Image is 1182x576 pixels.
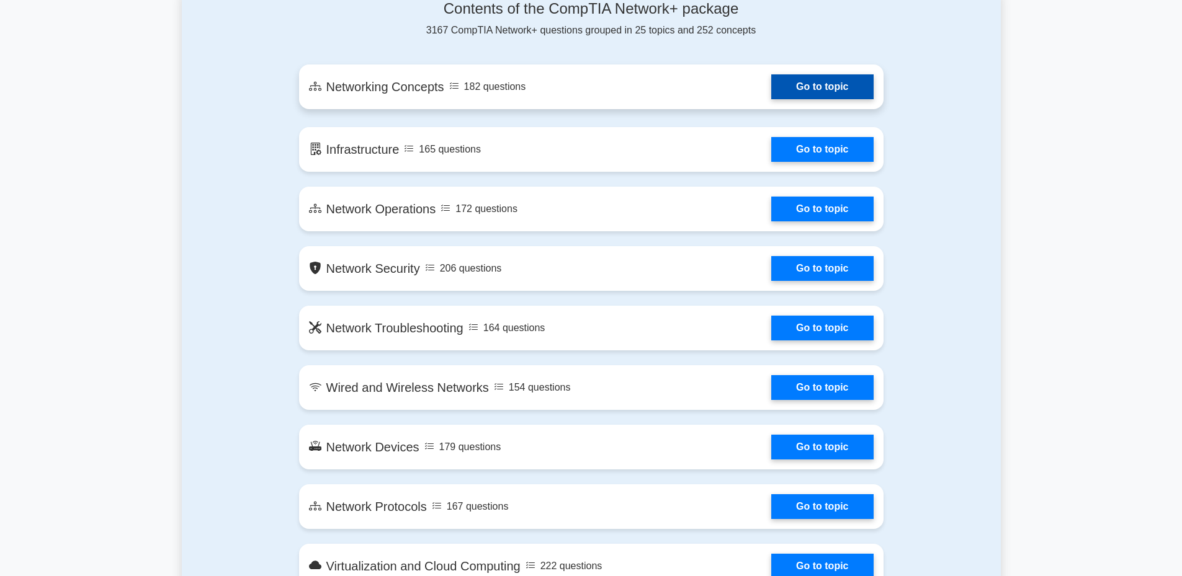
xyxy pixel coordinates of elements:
a: Go to topic [771,74,873,99]
a: Go to topic [771,197,873,221]
a: Go to topic [771,316,873,340]
a: Go to topic [771,435,873,459]
a: Go to topic [771,137,873,162]
a: Go to topic [771,494,873,519]
a: Go to topic [771,375,873,400]
a: Go to topic [771,256,873,281]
